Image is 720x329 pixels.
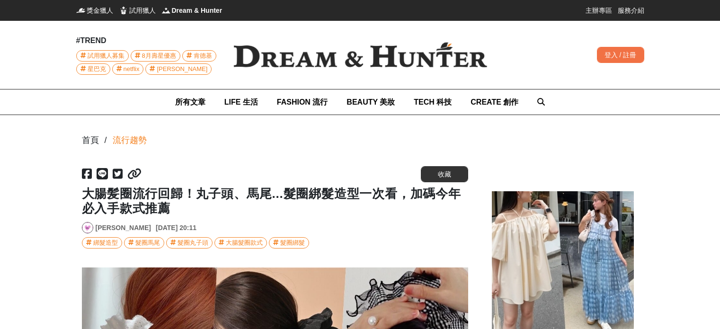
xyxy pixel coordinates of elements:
[224,89,258,115] a: LIFE 生活
[347,89,395,115] a: BEAUTY 美妝
[269,237,309,249] a: 髮圈綁髮
[87,6,113,15] span: 獎金獵人
[214,237,267,249] a: 大腸髮圈款式
[226,238,263,248] div: 大腸髮圈款式
[618,6,644,15] a: 服務介紹
[471,98,518,106] span: CREATE 創作
[280,238,305,248] div: 髮圈綁髮
[124,237,164,249] a: 髮圈馬尾
[414,89,452,115] a: TECH 科技
[135,238,160,248] div: 髮圈馬尾
[124,64,140,74] span: netflix
[76,63,110,75] a: 星巴克
[82,237,122,249] a: 綁髮造型
[113,134,147,147] a: 流行趨勢
[175,89,205,115] a: 所有文章
[131,50,180,62] a: 8月壽星優惠
[88,64,106,74] span: 星巴克
[194,51,212,61] span: 肯德基
[93,238,118,248] div: 綁髮造型
[166,237,213,249] a: 髮圈丸子頭
[76,50,129,62] a: 試用獵人募集
[218,27,502,83] img: Dream & Hunter
[347,98,395,106] span: BEAUTY 美妝
[88,51,124,61] span: 試用獵人募集
[119,6,128,15] img: 試用獵人
[156,223,196,233] div: [DATE] 20:11
[145,63,212,75] a: [PERSON_NAME]
[414,98,452,106] span: TECH 科技
[421,166,468,182] button: 收藏
[82,134,99,147] div: 首頁
[224,98,258,106] span: LIFE 生活
[76,35,218,46] div: #TREND
[157,64,207,74] span: [PERSON_NAME]
[161,6,222,15] a: Dream & HunterDream & Hunter
[178,238,208,248] div: 髮圈丸子頭
[471,89,518,115] a: CREATE 創作
[586,6,612,15] a: 主辦專區
[119,6,156,15] a: 試用獵人試用獵人
[175,98,205,106] span: 所有文章
[76,6,113,15] a: 獎金獵人獎金獵人
[82,222,93,233] img: Avatar
[112,63,144,75] a: netflix
[76,6,86,15] img: 獎金獵人
[142,51,176,61] span: 8月壽星優惠
[105,134,107,147] div: /
[597,47,644,63] div: 登入 / 註冊
[182,50,216,62] a: 肯德基
[129,6,156,15] span: 試用獵人
[82,187,468,216] h1: 大腸髪圈流行回歸！丸子頭、馬尾...髮圈綁髮造型一次看，加碼今年必入手款式推薦
[161,6,171,15] img: Dream & Hunter
[96,223,151,233] a: [PERSON_NAME]
[277,98,328,106] span: FASHION 流行
[172,6,222,15] span: Dream & Hunter
[277,89,328,115] a: FASHION 流行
